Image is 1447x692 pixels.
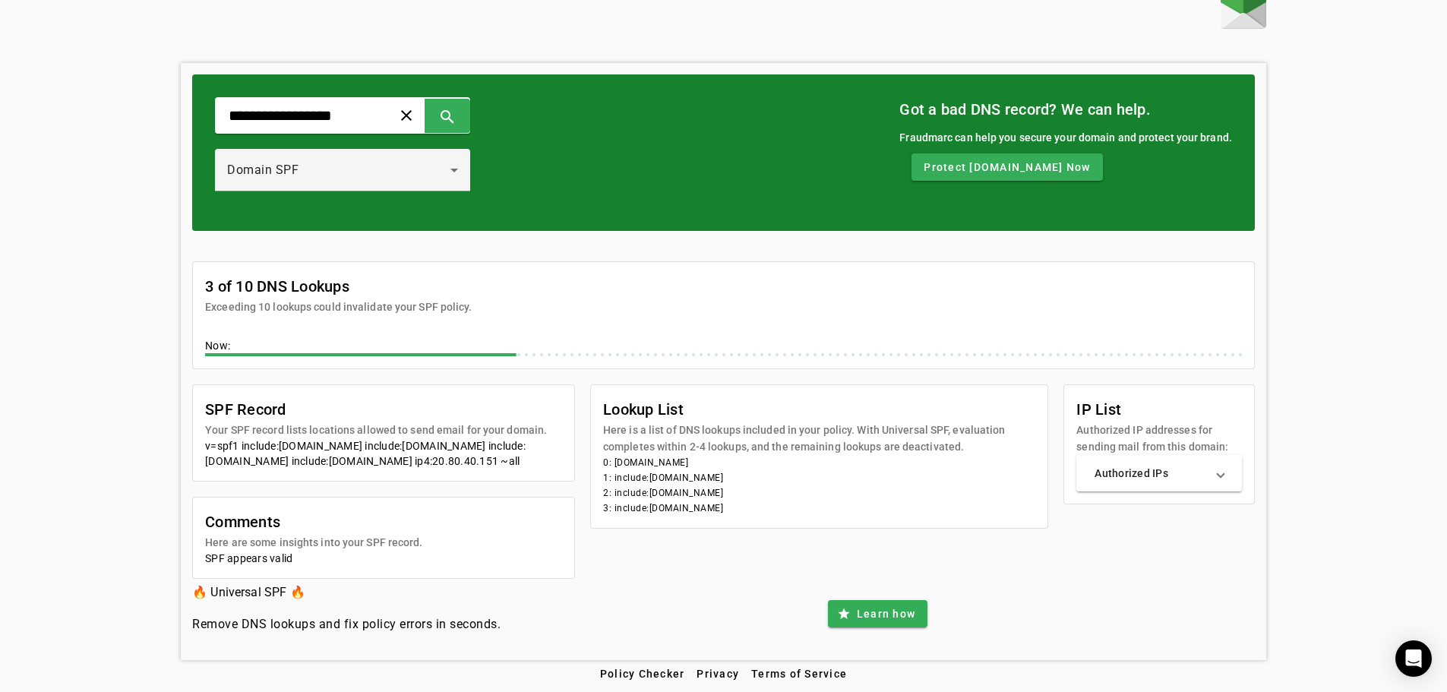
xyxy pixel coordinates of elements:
[192,582,501,603] h3: 🔥 Universal SPF 🔥
[745,660,853,687] button: Terms of Service
[1076,422,1242,455] mat-card-subtitle: Authorized IP addresses for sending mail from this domain:
[205,551,562,566] div: SPF appears valid
[1076,397,1242,422] mat-card-title: IP List
[603,455,1035,470] li: 0: [DOMAIN_NAME]
[697,668,739,680] span: Privacy
[911,153,1102,181] button: Protect [DOMAIN_NAME] Now
[603,397,1035,422] mat-card-title: Lookup List
[690,660,745,687] button: Privacy
[205,534,422,551] mat-card-subtitle: Here are some insights into your SPF record.
[205,299,472,315] mat-card-subtitle: Exceeding 10 lookups could invalidate your SPF policy.
[205,338,1242,356] div: Now:
[227,163,299,177] span: Domain SPF
[205,422,547,438] mat-card-subtitle: Your SPF record lists locations allowed to send email for your domain.
[603,485,1035,501] li: 2: include:[DOMAIN_NAME]
[205,397,547,422] mat-card-title: SPF Record
[1076,455,1242,491] mat-expansion-panel-header: Authorized IPs
[192,615,501,634] h4: Remove DNS lookups and fix policy errors in seconds.
[899,97,1232,122] mat-card-title: Got a bad DNS record? We can help.
[600,668,685,680] span: Policy Checker
[205,274,472,299] mat-card-title: 3 of 10 DNS Lookups
[1095,466,1205,481] mat-panel-title: Authorized IPs
[857,606,915,621] span: Learn how
[1395,640,1432,677] div: Open Intercom Messenger
[603,470,1035,485] li: 1: include:[DOMAIN_NAME]
[594,660,691,687] button: Policy Checker
[603,501,1035,516] li: 3: include:[DOMAIN_NAME]
[205,438,562,469] div: v=spf1 include:[DOMAIN_NAME] include:[DOMAIN_NAME] include:[DOMAIN_NAME] include:[DOMAIN_NAME] ip...
[924,160,1090,175] span: Protect [DOMAIN_NAME] Now
[899,129,1232,146] div: Fraudmarc can help you secure your domain and protect your brand.
[751,668,847,680] span: Terms of Service
[205,510,422,534] mat-card-title: Comments
[603,422,1035,455] mat-card-subtitle: Here is a list of DNS lookups included in your policy. With Universal SPF, evaluation completes w...
[828,600,927,627] button: Learn how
